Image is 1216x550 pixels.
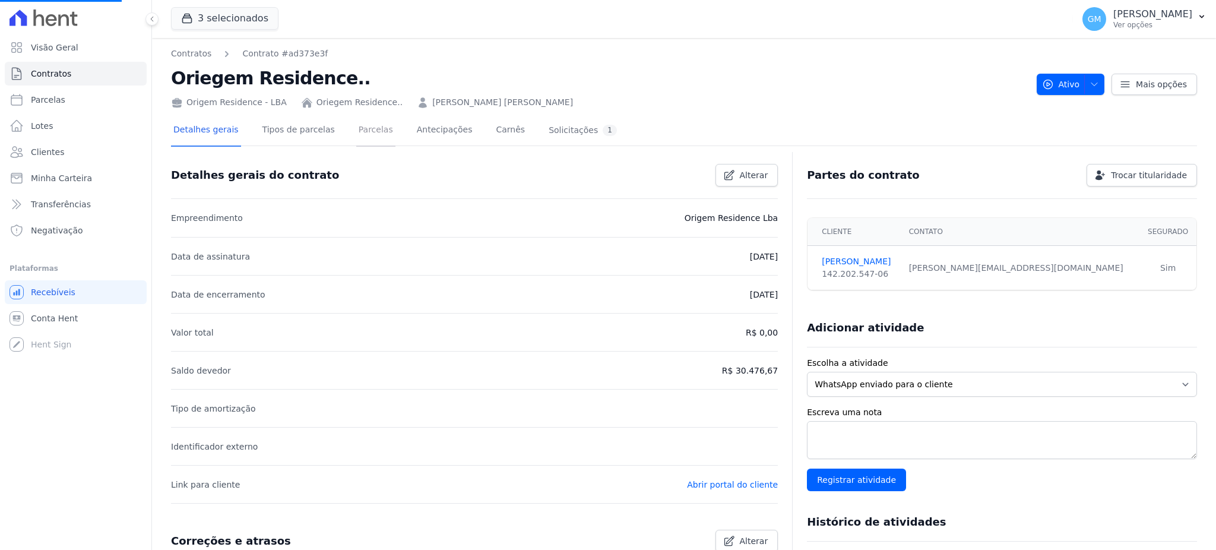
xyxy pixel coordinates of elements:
a: Clientes [5,140,147,164]
span: Transferências [31,198,91,210]
h3: Partes do contrato [807,168,920,182]
span: Minha Carteira [31,172,92,184]
a: Minha Carteira [5,166,147,190]
p: Data de encerramento [171,287,265,302]
a: [PERSON_NAME] [822,255,894,268]
div: Plataformas [9,261,142,276]
span: Lotes [31,120,53,132]
p: [DATE] [750,249,778,264]
p: Valor total [171,325,214,340]
p: Tipo de amortização [171,402,256,416]
span: Parcelas [31,94,65,106]
button: GM [PERSON_NAME] Ver opções [1073,2,1216,36]
span: GM [1088,15,1101,23]
button: 3 selecionados [171,7,278,30]
h3: Correções e atrasos [171,534,291,548]
a: Parcelas [5,88,147,112]
h2: Oriegem Residence.. [171,65,1027,91]
a: Transferências [5,192,147,216]
nav: Breadcrumb [171,48,1027,60]
a: Carnês [493,115,527,147]
p: Saldo devedor [171,363,231,378]
a: [PERSON_NAME] [PERSON_NAME] [432,96,573,109]
a: Negativação [5,219,147,242]
p: [PERSON_NAME] [1113,8,1192,20]
div: [PERSON_NAME][EMAIL_ADDRESS][DOMAIN_NAME] [909,262,1133,274]
p: Empreendimento [171,211,243,225]
div: Solicitações [549,125,617,136]
a: Contratos [171,48,211,60]
a: Recebíveis [5,280,147,304]
p: Identificador externo [171,440,258,454]
span: Visão Geral [31,42,78,53]
a: Trocar titularidade [1087,164,1197,187]
p: R$ 30.476,67 [722,363,778,378]
span: Recebíveis [31,286,75,298]
a: Antecipações [414,115,475,147]
a: Alterar [715,164,778,187]
label: Escolha a atividade [807,357,1197,369]
a: Parcelas [356,115,395,147]
h3: Adicionar atividade [807,321,924,335]
a: Contratos [5,62,147,86]
th: Segurado [1139,218,1196,246]
a: Detalhes gerais [171,115,241,147]
p: [DATE] [750,287,778,302]
input: Registrar atividade [807,469,906,491]
span: Alterar [740,535,768,547]
span: Clientes [31,146,64,158]
p: Origem Residence Lba [685,211,778,225]
p: R$ 0,00 [746,325,778,340]
span: Alterar [740,169,768,181]
span: Mais opções [1136,78,1187,90]
a: Contrato #ad373e3f [242,48,328,60]
th: Contato [902,218,1140,246]
td: Sim [1139,246,1196,290]
a: Lotes [5,114,147,138]
h3: Detalhes gerais do contrato [171,168,339,182]
a: Solicitações1 [546,115,619,147]
th: Cliente [807,218,901,246]
span: Trocar titularidade [1111,169,1187,181]
a: Abrir portal do cliente [687,480,778,489]
p: Link para cliente [171,478,240,492]
p: Ver opções [1113,20,1192,30]
nav: Breadcrumb [171,48,328,60]
p: Data de assinatura [171,249,250,264]
button: Ativo [1037,74,1105,95]
div: Origem Residence - LBA [171,96,287,109]
a: Conta Hent [5,306,147,330]
span: Contratos [31,68,71,80]
h3: Histórico de atividades [807,515,946,529]
div: 1 [603,125,617,136]
span: Ativo [1042,74,1080,95]
a: Oriegem Residence.. [316,96,403,109]
span: Conta Hent [31,312,78,324]
a: Tipos de parcelas [260,115,337,147]
a: Mais opções [1111,74,1197,95]
label: Escreva uma nota [807,406,1197,419]
a: Visão Geral [5,36,147,59]
div: 142.202.547-06 [822,268,894,280]
span: Negativação [31,225,83,236]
